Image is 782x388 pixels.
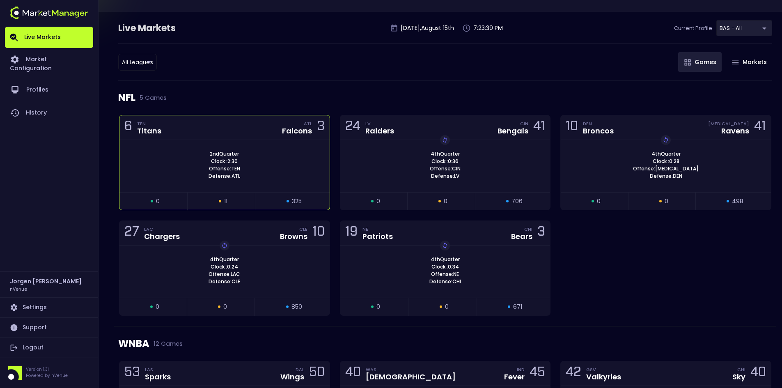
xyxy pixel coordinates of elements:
[282,127,312,135] div: Falcons
[511,233,532,240] div: Bears
[513,303,522,311] span: 671
[10,7,88,19] img: logo
[224,197,227,206] span: 11
[304,120,312,127] div: ATL
[533,120,545,135] div: 41
[444,197,447,206] span: 0
[427,165,463,172] span: Offense: CIN
[5,101,93,124] a: History
[118,326,772,361] div: WNBA
[586,373,621,381] div: Valkyries
[716,20,772,36] div: BAS - All
[5,318,93,337] a: Support
[583,127,614,135] div: Broncos
[5,27,93,48] a: Live Markets
[291,303,302,311] span: 850
[429,172,462,180] span: Defense: LV
[537,225,545,241] div: 3
[583,120,614,127] div: DEN
[206,271,243,278] span: Offense: LAC
[299,226,307,232] div: CLE
[145,373,171,381] div: Sparks
[118,54,157,71] div: BAS - All
[429,263,461,271] span: Clock : 0:34
[145,366,171,373] div: LAS
[504,373,525,381] div: Fever
[5,298,93,317] a: Settings
[209,158,240,165] span: Clock : 2:30
[221,242,228,249] img: replayImg
[118,80,772,115] div: NFL
[524,226,532,232] div: CHI
[5,338,93,358] a: Logout
[429,158,461,165] span: Clock : 0:36
[429,271,461,278] span: Offense: NE
[737,366,745,373] div: CHI
[721,127,749,135] div: Ravens
[206,278,243,285] span: Defense: CLE
[280,373,304,381] div: Wings
[732,197,743,206] span: 498
[208,263,241,271] span: Clock : 0:24
[754,120,766,135] div: 41
[428,256,462,263] span: 4th Quarter
[309,366,325,381] div: 50
[566,120,578,135] div: 10
[366,366,456,373] div: WAS
[401,24,454,32] p: [DATE] , August 15 th
[732,373,745,381] div: Sky
[10,286,27,292] h3: nVenue
[345,225,358,241] div: 19
[586,366,621,373] div: GSV
[292,197,302,206] span: 325
[5,78,93,101] a: Profiles
[631,165,701,172] span: Offense: [MEDICAL_DATA]
[366,373,456,381] div: [DEMOGRAPHIC_DATA]
[365,127,394,135] div: Raiders
[566,366,581,381] div: 42
[684,59,691,66] img: gameIcon
[156,303,159,311] span: 0
[665,197,668,206] span: 0
[530,366,545,381] div: 45
[26,372,68,379] p: Powered by nVenue
[144,226,180,232] div: LAC
[678,52,722,72] button: Games
[365,120,394,127] div: LV
[511,197,523,206] span: 706
[427,278,463,285] span: Defense: CHI
[663,137,669,143] img: replayImg
[207,256,241,263] span: 4th Quarter
[520,120,528,127] div: CIN
[149,340,183,347] span: 12 Games
[137,120,161,127] div: TEN
[135,94,167,101] span: 5 Games
[428,150,462,158] span: 4th Quarter
[10,277,82,286] h2: Jorgen [PERSON_NAME]
[118,22,218,35] div: Live Markets
[26,366,68,372] p: Version 1.31
[517,366,525,373] div: IND
[345,120,360,135] div: 24
[376,197,380,206] span: 0
[647,172,685,180] span: Defense: DEN
[650,158,682,165] span: Clock : 0:28
[156,197,160,206] span: 0
[124,120,132,135] div: 6
[362,233,393,240] div: Patriots
[498,127,528,135] div: Bengals
[362,226,393,232] div: NE
[5,366,93,380] div: Version 1.31Powered by nVenue
[5,48,93,78] a: Market Configuration
[597,197,601,206] span: 0
[223,303,227,311] span: 0
[376,303,380,311] span: 0
[732,60,739,64] img: gameIcon
[649,150,683,158] span: 4th Quarter
[207,150,241,158] span: 2nd Quarter
[296,366,304,373] div: DAL
[312,225,325,241] div: 10
[345,366,361,381] div: 40
[473,24,503,32] p: 7:23:39 PM
[144,233,180,240] div: Chargers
